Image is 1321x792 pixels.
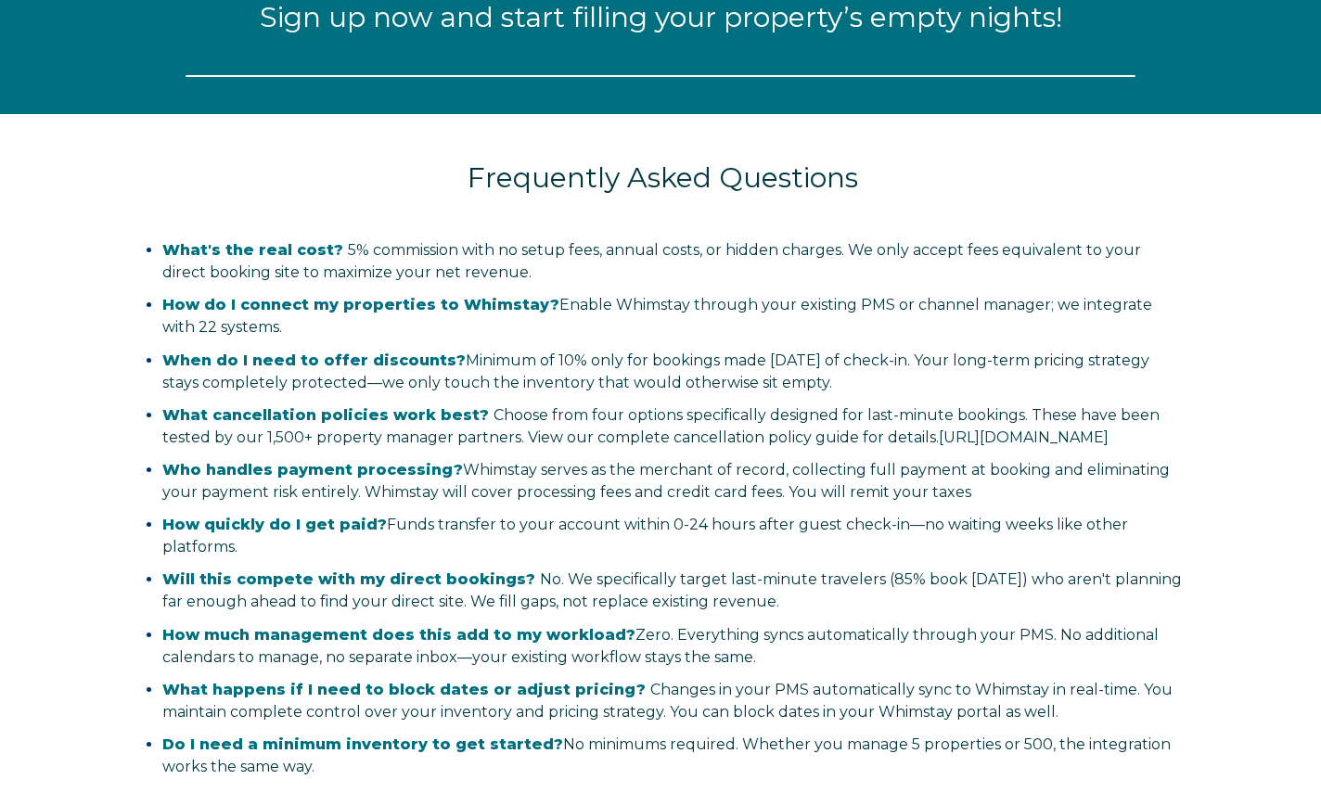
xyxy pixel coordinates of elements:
[162,570,1182,610] span: No. We specifically target last-minute travelers (85% book [DATE]) who aren't planning far enough...
[162,406,1160,446] span: Choose from four options specifically designed for last-minute bookings. These have been tested b...
[162,461,463,479] strong: Who handles payment processing?
[162,296,559,313] strong: How do I connect my properties to Whimstay?
[162,461,1170,501] span: Whimstay serves as the merchant of record, collecting full payment at booking and eliminating you...
[162,681,646,698] span: What happens if I need to block dates or adjust pricing?
[162,735,563,753] strong: Do I need a minimum inventory to get started?
[162,296,1152,336] span: Enable Whimstay through your existing PMS or channel manager; we integrate with 22 systems.
[162,681,1173,721] span: Changes in your PMS automatically sync to Whimstay in real-time. You maintain complete control ov...
[162,626,1159,666] span: Zero. Everything syncs automatically through your PMS. No additional calendars to manage, no sepa...
[162,406,489,424] span: What cancellation policies work best?
[162,351,1149,391] span: only for bookings made [DATE] of check-in. Your long-term pricing strategy stays completely prote...
[939,428,1109,446] a: Vínculo https://salespage.whimstay.com/cancellation-policy-options
[162,735,1171,775] span: No minimums required. Whether you manage 5 properties or 500, the integration works the same way.
[162,626,635,644] strong: How much management does this add to my workload?
[466,351,587,369] span: Minimum of 10%
[468,160,858,195] span: Frequently Asked Questions
[162,516,1128,556] span: Funds transfer to your account within 0-24 hours after guest check-in—no waiting weeks like other...
[162,241,343,259] span: What's the real cost?
[162,516,387,533] strong: How quickly do I get paid?
[162,351,466,369] strong: When do I need to offer discounts?
[162,241,1141,281] span: 5% commission with no setup fees, annual costs, or hidden charges. We only accept fees equivalent...
[162,570,535,588] span: Will this compete with my direct bookings?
